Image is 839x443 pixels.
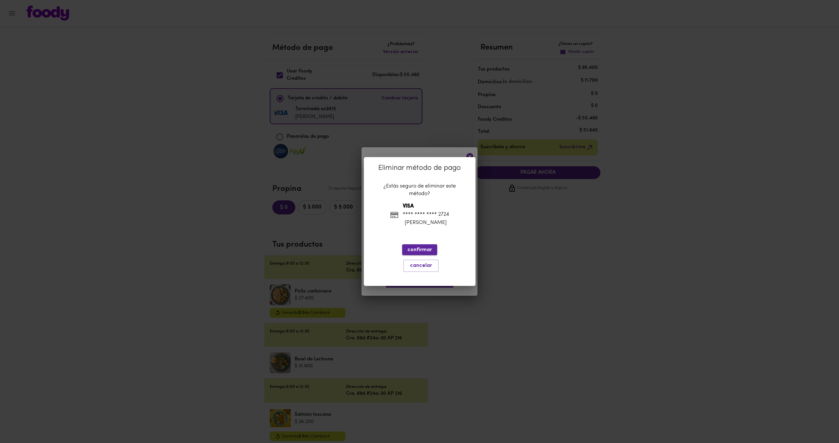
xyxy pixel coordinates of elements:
[403,260,439,272] button: cancelar
[408,263,434,269] span: cancelar
[372,163,467,173] p: Eliminar método de pago
[801,405,832,436] iframe: Messagebird Livechat Widget
[407,247,432,253] span: confirmar
[380,183,459,198] p: ¿Estás seguro de eliminar este método?
[403,204,414,209] b: VISA
[402,244,437,255] button: confirmar
[403,219,449,227] p: [PERSON_NAME]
